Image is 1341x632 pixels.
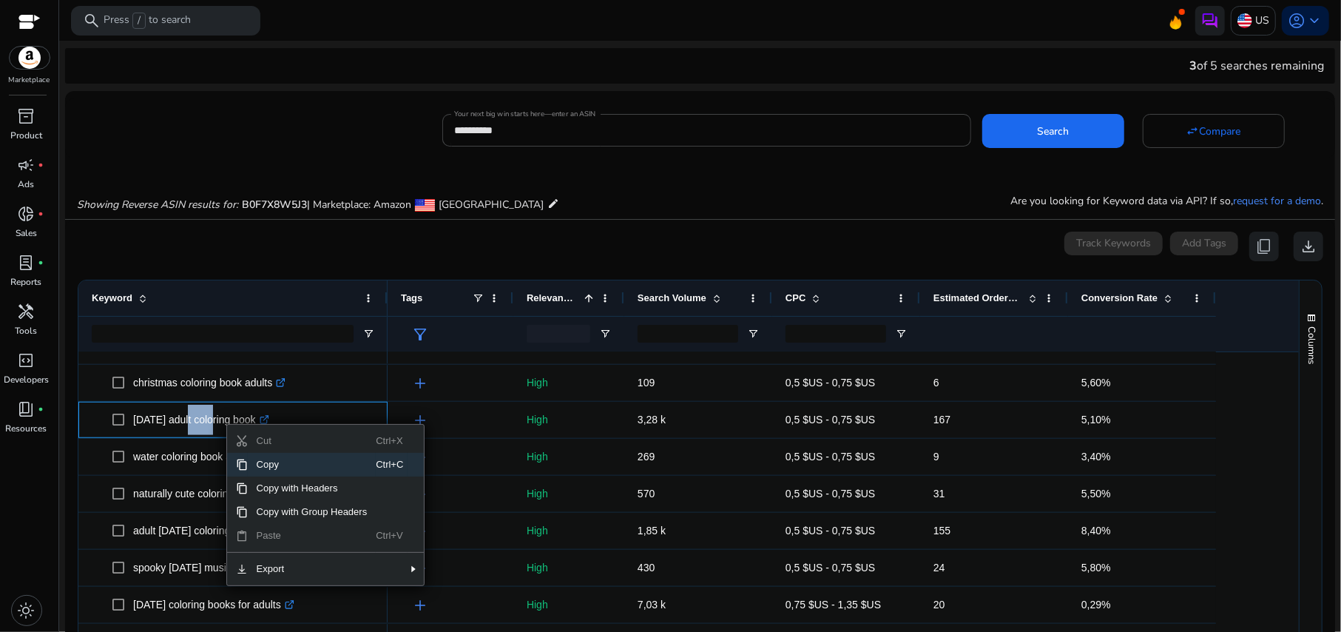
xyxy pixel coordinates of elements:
span: Search Volume [638,292,706,303]
p: Are you looking for Keyword data via API? If so, . [1010,193,1323,209]
span: 3 [1189,58,1197,74]
p: High [527,405,611,435]
mat-label: Your next big win starts here—enter an ASIN [454,109,595,119]
span: Copy [248,453,376,477]
p: High [527,590,611,620]
div: Context Menu [226,424,425,586]
span: 0,5 $US - 0,75 $US [786,377,875,389]
span: / [132,13,146,29]
p: Ads [18,178,35,191]
p: naturally cute coloring book [133,479,272,509]
span: campaign [18,156,36,174]
i: Showing Reverse ASIN results for: [77,198,238,212]
button: download [1294,232,1323,261]
span: | Marketplace: Amazon [307,198,411,212]
span: B0F7X8W5J3 [242,198,307,212]
a: request for a demo [1233,194,1321,208]
span: Keyword [92,292,132,303]
span: fiber_manual_record [38,162,44,168]
p: High [527,368,611,398]
mat-icon: edit [547,195,559,212]
p: Resources [6,422,47,435]
mat-icon: swap_horiz [1186,124,1200,138]
span: 3,40% [1081,451,1111,463]
img: us.svg [1237,13,1252,28]
span: 1,85 k [638,525,666,537]
button: Open Filter Menu [362,328,374,340]
span: 570 [638,488,655,500]
span: Copy with Headers [248,477,376,500]
p: Press to search [104,13,191,29]
span: account_circle [1288,12,1305,30]
p: Product [10,129,42,142]
span: 6 [933,377,939,389]
span: fiber_manual_record [38,260,44,266]
span: light_mode [18,602,36,619]
input: Keyword Filter Input [92,325,354,343]
span: 3,28 k [638,414,666,426]
p: Marketplace [9,75,50,86]
span: handyman [18,303,36,320]
div: of 5 searches remaining [1189,57,1324,75]
span: CPC [786,292,805,303]
span: add [411,411,429,429]
span: code_blocks [18,352,36,369]
p: water coloring book adults [133,442,267,472]
span: 5,60% [1081,377,1111,389]
button: Open Filter Menu [599,328,611,340]
p: [DATE] adult coloring book [133,405,269,435]
span: 0,5 $US - 0,75 $US [786,562,875,574]
button: Search [982,114,1124,148]
span: 0,5 $US - 0,75 $US [786,488,875,500]
span: book_4 [18,400,36,418]
p: US [1255,7,1269,33]
span: 5,10% [1081,414,1111,426]
span: Columns [1305,326,1318,364]
span: [GEOGRAPHIC_DATA] [439,198,544,212]
span: Search [1037,124,1069,139]
span: 5,50% [1081,488,1111,500]
span: inventory_2 [18,107,36,125]
span: Export [248,557,376,581]
p: christmas coloring book adults [133,368,286,398]
p: Reports [11,275,42,289]
span: 109 [638,377,655,389]
span: Paste [248,524,376,548]
p: High [527,553,611,583]
img: amazon.svg [10,47,50,69]
input: CPC Filter Input [786,325,886,343]
span: Ctrl+X [376,429,408,453]
span: 0,5 $US - 0,75 $US [786,525,875,537]
span: 430 [638,562,655,574]
span: 0,29% [1081,599,1111,611]
span: Estimated Orders/Month [933,292,1022,303]
p: Sales [16,226,37,240]
p: spooky [DATE] music for kids [133,553,281,583]
span: fiber_manual_record [38,211,44,217]
span: 9 [933,451,939,463]
p: High [527,479,611,509]
button: Compare [1143,114,1285,148]
span: filter_alt [411,326,429,343]
p: [DATE] coloring books for adults [133,590,294,620]
span: Ctrl+V [376,524,408,548]
span: 167 [933,414,950,426]
p: High [527,516,611,546]
span: 0,5 $US - 0,75 $US [786,414,875,426]
input: Search Volume Filter Input [638,325,738,343]
span: add [411,374,429,392]
span: 20 [933,599,945,611]
span: lab_profile [18,254,36,272]
button: Open Filter Menu [747,328,759,340]
span: Cut [248,429,376,453]
span: donut_small [18,205,36,223]
span: 8,40% [1081,525,1111,537]
p: adult [DATE] coloring book [133,516,269,546]
span: Copy with Group Headers [248,500,376,524]
span: 31 [933,488,945,500]
span: add [411,596,429,614]
span: Conversion Rate [1081,292,1158,303]
span: 5,80% [1081,562,1111,574]
span: Relevance Score [527,292,578,303]
span: fiber_manual_record [38,406,44,412]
